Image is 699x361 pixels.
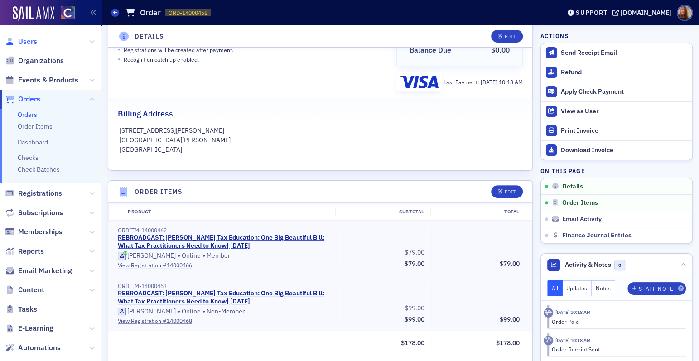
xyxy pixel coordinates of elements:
[18,56,64,66] span: Organizations
[541,101,692,121] button: View as User
[335,208,430,216] div: Subtotal
[118,45,121,54] span: •
[405,260,424,268] span: $79.00
[565,260,611,270] span: Activity & Notes
[552,318,680,326] div: Order Paid
[5,343,61,353] a: Automations
[18,323,53,333] span: E-Learning
[500,315,520,323] span: $99.00
[541,140,692,160] a: Download Invoice
[135,32,164,41] h4: Details
[576,9,607,17] div: Support
[61,6,75,20] img: SailAMX
[400,76,439,88] img: visa
[561,49,688,57] div: Send Receipt Email
[127,252,176,260] div: [PERSON_NAME]
[18,246,44,256] span: Reports
[127,308,176,316] div: [PERSON_NAME]
[405,248,424,256] span: $79.00
[18,111,37,119] a: Orders
[118,283,329,289] div: ORDITM-14000463
[612,10,675,16] button: [DOMAIN_NAME]
[5,285,44,295] a: Content
[562,215,602,223] span: Email Activity
[54,6,75,21] a: View Homepage
[541,82,692,101] button: Apply Check Payment
[18,266,72,276] span: Email Marketing
[169,9,207,17] span: ORD-14000458
[541,121,692,140] a: Print Invoice
[504,189,516,194] div: Edit
[5,188,62,198] a: Registrations
[13,6,54,21] img: SailAMX
[5,266,72,276] a: Email Marketing
[621,9,671,17] div: [DOMAIN_NAME]
[118,317,329,325] a: View Registration #14000468
[563,280,592,296] button: Updates
[562,231,632,240] span: Finance Journal Entries
[555,337,591,343] time: 8/18/2025 10:18 AM
[18,37,37,47] span: Users
[541,43,692,63] button: Send Receipt Email
[544,308,553,318] div: Activity
[120,145,521,154] p: [GEOGRAPHIC_DATA]
[592,280,615,296] button: Notes
[202,307,205,316] span: •
[5,323,53,333] a: E-Learning
[18,208,63,218] span: Subscriptions
[5,246,44,256] a: Reports
[121,208,335,216] div: Product
[5,304,37,314] a: Tasks
[178,307,180,316] span: •
[540,167,693,175] h4: On this page
[561,68,688,77] div: Refund
[491,45,510,54] span: $0.00
[491,30,522,43] button: Edit
[140,7,161,18] h1: Order
[627,282,686,295] button: Staff Note
[118,252,176,260] a: [PERSON_NAME]
[5,227,63,237] a: Memberships
[124,55,199,63] p: Recognition catch up enabled.
[118,307,329,316] div: Online Non-Member
[18,343,61,353] span: Automations
[544,336,553,345] div: Activity
[18,138,48,146] a: Dashboard
[491,185,522,198] button: Edit
[18,304,37,314] span: Tasks
[118,308,176,316] a: [PERSON_NAME]
[405,315,424,323] span: $99.00
[504,34,516,39] div: Edit
[5,37,37,47] a: Users
[118,54,121,64] span: •
[562,183,583,191] span: Details
[481,78,499,86] span: [DATE]
[561,146,688,154] div: Download Invoice
[5,75,78,85] a: Events & Products
[677,5,693,21] span: Profile
[541,63,692,82] button: Refund
[18,285,44,295] span: Content
[614,260,626,271] span: 0
[18,227,63,237] span: Memberships
[135,187,183,197] h4: Order Items
[430,208,525,216] div: Total
[561,127,688,135] div: Print Invoice
[18,75,78,85] span: Events & Products
[5,208,63,218] a: Subscriptions
[18,94,40,104] span: Orders
[555,309,591,315] time: 8/18/2025 10:18 AM
[5,94,40,104] a: Orders
[118,227,329,234] div: ORDITM-14000462
[120,135,521,145] p: [GEOGRAPHIC_DATA][PERSON_NAME]
[496,339,520,347] span: $178.00
[18,122,53,130] a: Order Items
[540,32,569,40] h4: Actions
[5,56,64,66] a: Organizations
[410,45,454,56] span: Balance Due
[405,304,424,312] span: $99.00
[18,154,39,162] a: Checks
[552,345,680,353] div: Order Receipt Sent
[120,126,521,135] p: [STREET_ADDRESS][PERSON_NAME]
